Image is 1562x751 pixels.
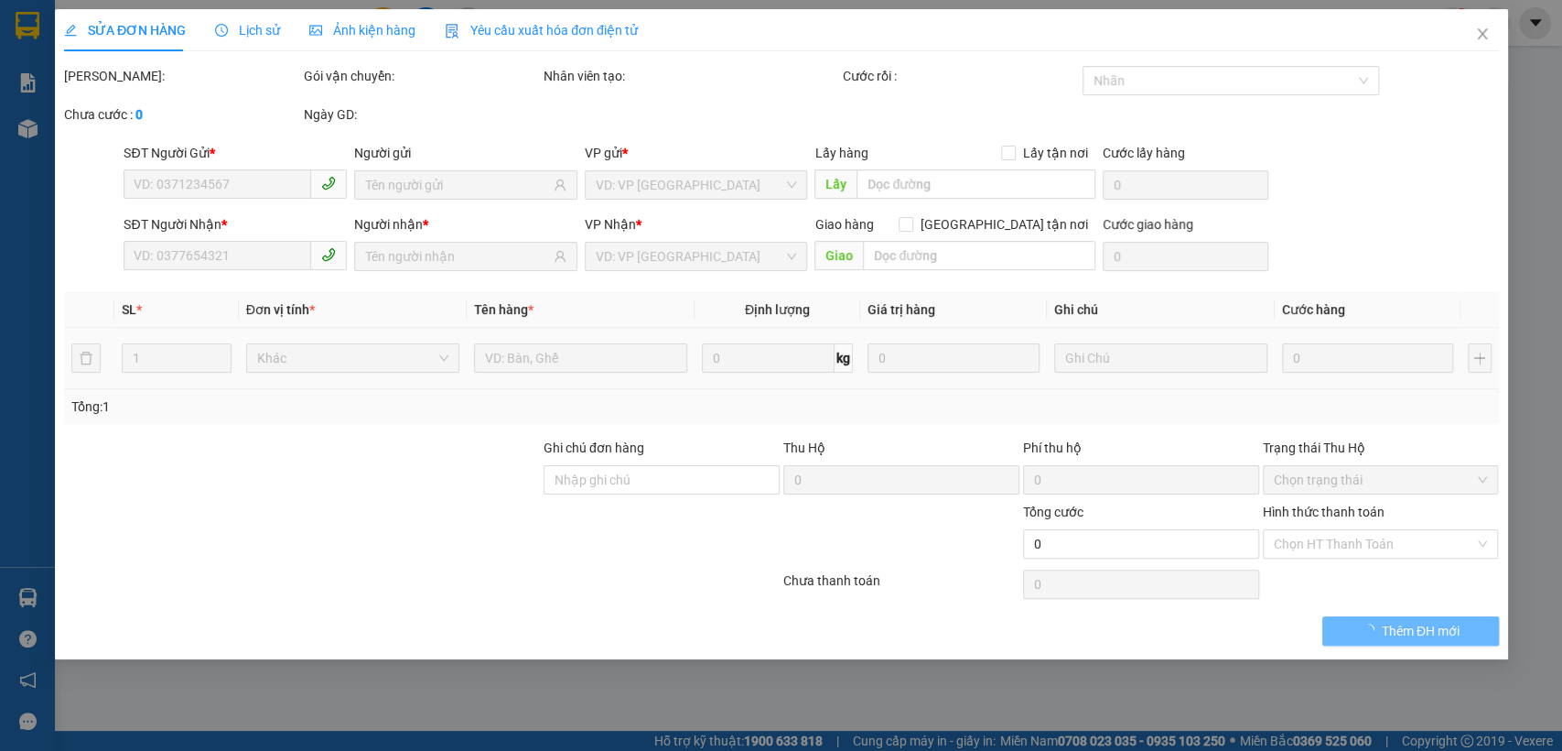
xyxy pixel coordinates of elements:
[354,214,577,234] div: Người nhận
[782,441,824,455] span: Thu Hộ
[71,397,604,417] div: Tổng: 1
[1103,242,1268,271] input: Cước giao hàng
[554,179,566,191] span: user
[1361,624,1381,637] span: loading
[122,302,136,317] span: SL
[321,247,336,262] span: phone
[544,441,644,455] label: Ghi chú đơn hàng
[1046,292,1274,328] th: Ghi chú
[64,24,77,37] span: edit
[474,302,533,317] span: Tên hàng
[365,246,550,267] input: Tên người nhận
[1053,343,1266,373] input: Ghi Chú
[309,24,322,37] span: picture
[1474,27,1489,41] span: close
[309,23,415,38] span: Ảnh kiện hàng
[585,143,808,163] div: VP gửi
[64,104,300,125] div: Chưa cước :
[304,66,540,86] div: Gói vận chuyển:
[1381,621,1459,641] span: Thêm ĐH mới
[1456,9,1507,60] button: Close
[1103,217,1193,232] label: Cước giao hàng
[1273,466,1487,494] span: Chọn trạng thái
[1281,302,1344,317] span: Cước hàng
[554,250,566,263] span: user
[544,66,839,86] div: Nhân viên tạo:
[135,107,143,122] b: 0
[246,302,315,317] span: Đơn vị tính
[781,571,1021,603] div: Chưa thanh toán
[354,143,577,163] div: Người gửi
[1262,438,1498,458] div: Trạng thái Thu Hộ
[1468,343,1491,373] button: plus
[1103,170,1268,200] input: Cước lấy hàng
[64,23,186,38] span: SỬA ĐƠN HÀNG
[71,343,101,373] button: delete
[745,302,810,317] span: Định lượng
[585,217,636,232] span: VP Nhận
[867,343,1040,373] input: 0
[215,23,280,38] span: Lịch sử
[1022,505,1083,519] span: Tổng cước
[257,344,448,372] span: Khác
[124,143,347,163] div: SĐT Người Gửi
[124,214,347,234] div: SĐT Người Nhận
[843,66,1079,86] div: Cước rồi :
[856,169,1095,199] input: Dọc đường
[1281,343,1453,373] input: 0
[445,24,459,38] img: icon
[867,302,935,317] span: Giá trị hàng
[1103,146,1185,160] label: Cước lấy hàng
[814,169,856,199] span: Lấy
[474,343,687,373] input: VD: Bàn, Ghế
[215,24,228,37] span: clock-circle
[1322,616,1498,646] button: Thêm ĐH mới
[365,175,550,195] input: Tên người gửi
[1016,143,1095,163] span: Lấy tận nơi
[863,241,1095,270] input: Dọc đường
[64,66,300,86] div: [PERSON_NAME]:
[1262,505,1384,519] label: Hình thức thanh toán
[913,214,1095,234] span: [GEOGRAPHIC_DATA] tận nơi
[1022,438,1258,465] div: Phí thu hộ
[814,241,863,270] span: Giao
[445,23,638,38] span: Yêu cầu xuất hóa đơn điện tử
[814,217,873,232] span: Giao hàng
[814,146,867,160] span: Lấy hàng
[544,465,780,495] input: Ghi chú đơn hàng
[835,343,853,373] span: kg
[304,104,540,125] div: Ngày GD:
[321,176,336,190] span: phone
